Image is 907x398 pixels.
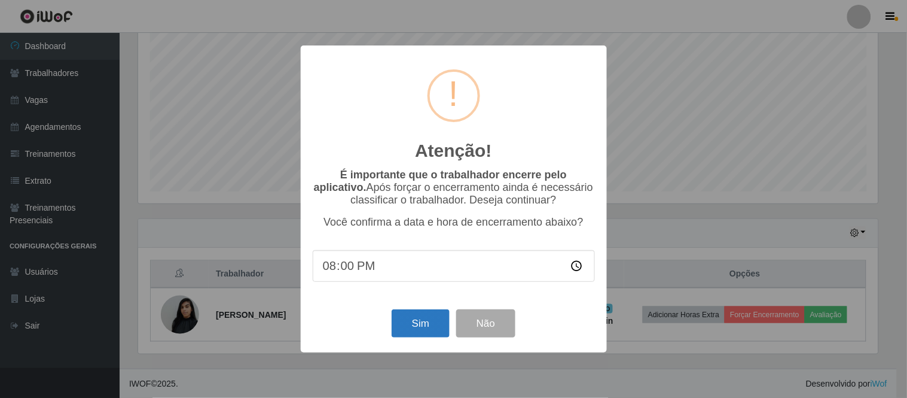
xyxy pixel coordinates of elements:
button: Não [456,309,515,338]
b: É importante que o trabalhador encerre pelo aplicativo. [314,169,567,193]
button: Sim [392,309,450,338]
p: Após forçar o encerramento ainda é necessário classificar o trabalhador. Deseja continuar? [313,169,595,206]
h2: Atenção! [415,140,491,162]
p: Você confirma a data e hora de encerramento abaixo? [313,216,595,229]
